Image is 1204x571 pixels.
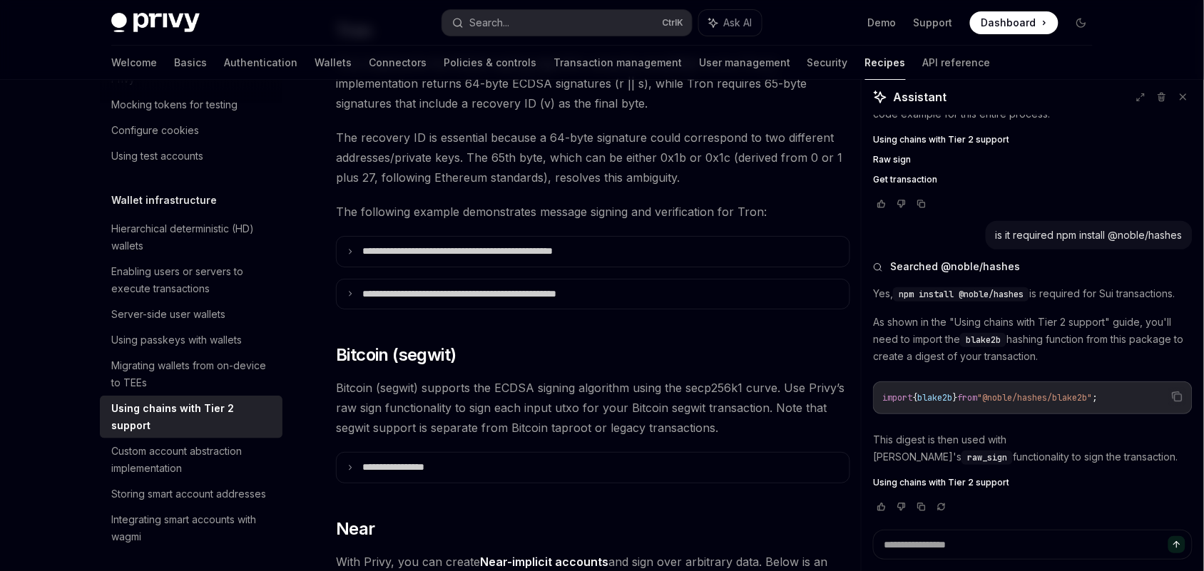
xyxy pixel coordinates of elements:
[873,154,1193,165] a: Raw sign
[873,174,937,185] span: Get transaction
[100,302,282,327] a: Server-side user wallets
[444,46,536,80] a: Policies & controls
[111,220,274,254] div: Hierarchical deterministic (HD) wallets
[442,10,692,36] button: Search...CtrlK
[873,174,1193,185] a: Get transaction
[553,46,682,80] a: Transaction management
[111,306,225,323] div: Server-side user wallets
[111,511,274,545] div: Integrating smart accounts with wagmi
[336,202,850,222] span: The following example demonstrates message signing and verification for Tron:
[174,46,207,80] a: Basics
[100,92,282,118] a: Mocking tokens for testing
[873,314,1193,365] p: As shown in the "Using chains with Tier 2 support" guide, you'll need to import the hashing funct...
[336,518,375,540] span: Near
[699,10,762,36] button: Ask AI
[100,216,282,259] a: Hierarchical deterministic (HD) wallets
[868,16,897,30] a: Demo
[336,378,850,438] span: Bitcoin (segwit) supports the ECDSA signing algorithm using the secp256k1 curve. Use Privy’s raw ...
[699,46,790,80] a: User management
[952,392,957,403] span: }
[912,392,917,403] span: {
[111,357,274,391] div: Migrating wallets from on-device to TEEs
[100,143,282,169] a: Using test accounts
[873,134,1009,145] span: Using chains with Tier 2 support
[111,485,266,503] div: Storing smart account addresses
[873,154,911,165] span: Raw sign
[957,392,977,403] span: from
[1070,11,1093,34] button: Toggle dark mode
[873,431,1193,465] p: This digest is then used with [PERSON_NAME]'s functionality to sign the transaction.
[111,46,157,80] a: Welcome
[923,46,991,80] a: API reference
[914,16,953,30] a: Support
[917,392,952,403] span: blake2b
[111,263,274,297] div: Enabling users or servers to execute transactions
[111,13,200,33] img: dark logo
[1092,392,1097,403] span: ;
[662,17,683,29] span: Ctrl K
[100,438,282,481] a: Custom account abstraction implementation
[100,259,282,302] a: Enabling users or servers to execute transactions
[893,88,947,106] span: Assistant
[224,46,297,80] a: Authentication
[977,392,1092,403] span: "@noble/hashes/blake2b"
[1168,387,1187,406] button: Copy the contents from the code block
[873,134,1193,145] a: Using chains with Tier 2 support
[100,118,282,143] a: Configure cookies
[336,53,850,113] span: Tron implements the ECDSA signing algorithm using the secp256k1 curve. Privy’s implementation ret...
[315,46,352,80] a: Wallets
[890,259,1020,274] span: Searched @noble/hashes
[100,353,282,396] a: Migrating wallets from on-device to TEEs
[970,11,1058,34] a: Dashboard
[966,334,1001,346] span: blake2b
[336,128,850,187] span: The recovery ID is essential because a 64-byte signature could correspond to two different addres...
[111,148,203,165] div: Using test accounts
[873,477,1009,488] span: Using chains with Tier 2 support
[996,228,1183,242] div: is it required npm install @noble/hashes
[111,192,217,209] h5: Wallet infrastructure
[807,46,848,80] a: Security
[469,14,509,31] div: Search...
[111,443,274,477] div: Custom account abstraction implementation
[882,392,912,403] span: import
[967,452,1007,463] span: raw_sign
[100,507,282,550] a: Integrating smart accounts with wagmi
[369,46,427,80] a: Connectors
[1168,536,1185,553] button: Send message
[100,396,282,438] a: Using chains with Tier 2 support
[336,344,456,366] span: Bitcoin (segwit)
[111,400,274,434] div: Using chains with Tier 2 support
[111,331,242,349] div: Using passkeys with wallets
[899,289,1024,300] span: npm install @noble/hashes
[111,122,199,139] div: Configure cookies
[873,285,1193,302] p: Yes, is required for Sui transactions.
[100,327,282,353] a: Using passkeys with wallets
[480,555,608,570] a: Near-implicit accounts
[865,46,906,80] a: Recipes
[111,96,238,113] div: Mocking tokens for testing
[873,477,1193,488] a: Using chains with Tier 2 support
[981,16,1036,30] span: Dashboard
[873,259,1193,274] button: Searched @noble/hashes
[723,16,752,30] span: Ask AI
[100,481,282,507] a: Storing smart account addresses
